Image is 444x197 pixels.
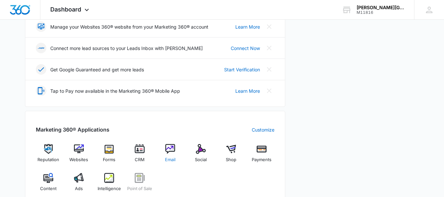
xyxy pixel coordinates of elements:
button: Close [264,21,274,32]
span: Email [165,157,175,163]
span: Ads [75,185,83,192]
a: Shop [219,144,244,168]
span: Websites [69,157,88,163]
p: Connect more lead sources to your Leads Inbox with [PERSON_NAME] [50,45,203,52]
a: Customize [252,126,274,133]
a: Ads [66,173,91,197]
span: Reputation [37,157,59,163]
a: CRM [127,144,152,168]
span: Social [195,157,207,163]
a: Point of Sale [127,173,152,197]
a: Intelligence [97,173,122,197]
a: Forms [97,144,122,168]
span: Payments [252,157,271,163]
a: Learn More [235,87,260,94]
span: Intelligence [98,185,121,192]
a: Learn More [235,23,260,30]
button: Close [264,43,274,53]
button: Close [264,86,274,96]
span: Content [40,185,57,192]
a: Content [36,173,61,197]
span: Point of Sale [127,185,152,192]
span: Dashboard [50,6,81,13]
a: Connect Now [231,45,260,52]
span: Shop [226,157,236,163]
a: Email [158,144,183,168]
span: CRM [135,157,145,163]
a: Payments [249,144,274,168]
p: Get Google Guaranteed and get more leads [50,66,144,73]
p: Tap to Pay now available in the Marketing 360® Mobile App [50,87,180,94]
a: Social [188,144,213,168]
h2: Marketing 360® Applications [36,126,109,134]
button: Close [264,64,274,75]
p: Manage your Websites 360® website from your Marketing 360® account [50,23,208,30]
div: account name [357,5,405,10]
a: Start Verification [224,66,260,73]
a: Reputation [36,144,61,168]
span: Forms [103,157,115,163]
a: Websites [66,144,91,168]
div: account id [357,10,405,15]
